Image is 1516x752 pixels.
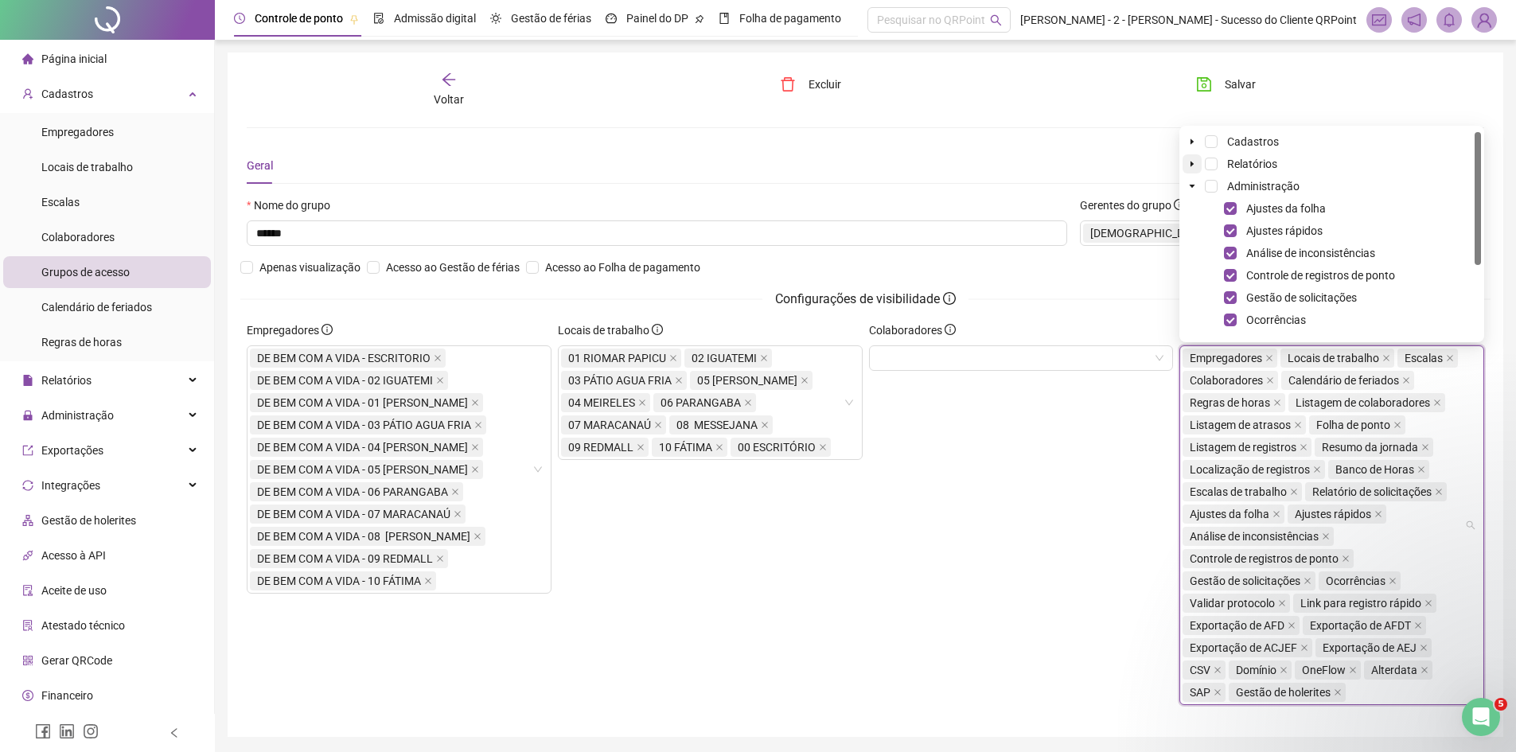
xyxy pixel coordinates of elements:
[1294,421,1302,429] span: close
[471,443,479,451] span: close
[684,349,772,368] span: 02 IGUATEMI
[1393,421,1401,429] span: close
[1190,664,1210,676] span: CSV
[322,324,333,335] span: info-circle
[1190,619,1284,632] span: Exportação de AFD
[568,372,672,389] span: 03 PÁTIO AGUA FRIA
[1374,510,1382,518] span: close
[1188,182,1196,190] span: caret-down
[1190,575,1300,587] span: Gestão de solicitações
[1300,597,1421,610] span: Link para registro rápido
[22,375,33,386] span: file
[1435,488,1443,496] span: close
[22,620,33,631] span: solution
[1273,399,1281,407] span: close
[250,438,483,457] span: NUTRICEARA COMERCIO DE PRODUTOS NATURAIS LTDA
[539,259,707,276] span: Acesso ao Folha de pagamento
[22,550,33,561] span: api
[1372,13,1386,27] span: fund
[1310,619,1411,632] span: Exportação de AFDT
[801,376,809,384] span: close
[561,393,650,412] span: 04 MEIRELES
[1184,72,1268,97] button: Salvar
[1420,644,1428,652] span: close
[59,723,75,739] span: linkedin
[762,289,968,309] span: Configurações de visibilidade
[474,532,481,540] span: close
[255,12,343,25] span: Controle de ponto
[434,354,442,362] span: close
[253,259,367,276] span: Apenas visualização
[731,438,831,457] span: 00 ESCRITÓRIO
[1190,508,1269,520] span: Ajustes da folha
[1288,621,1296,629] span: close
[41,619,125,632] span: Atestado técnico
[1214,666,1222,674] span: close
[169,727,180,738] span: left
[1335,463,1414,476] span: Banco de Horas
[761,421,769,429] span: close
[1442,13,1456,27] span: bell
[558,321,663,339] span: Locais de trabalho
[653,393,756,412] span: 06 PARANGABA
[257,528,470,545] span: DE BEM COM A VIDA - 08 [PERSON_NAME]
[561,415,666,434] span: 07 MARACANAÚ
[349,14,359,24] span: pushpin
[1313,466,1321,473] span: close
[250,349,446,368] span: NUTRICEARA COMÉRCIO DE PRODUTOS NATURAIS LTDA
[1414,621,1422,629] span: close
[637,443,645,451] span: close
[692,349,757,367] span: 02 IGUATEMI
[250,505,466,524] span: NUTRICEARA COMERCIO DE PRODUTOS NATURAIS LTDA
[490,13,501,24] span: sun
[22,585,33,596] span: audit
[41,126,114,138] span: Empregadores
[257,372,433,389] span: DE BEM COM A VIDA - 02 IGUATEMI
[41,689,93,702] span: Financeiro
[1190,530,1319,543] span: Análise de inconsistências
[568,394,635,411] span: 04 MEIRELES
[257,416,471,434] span: DE BEM COM A VIDA - 03 PÁTIO AGUA FRIA
[1190,396,1270,409] span: Regras de horas
[1090,224,1292,242] span: [DEMOGRAPHIC_DATA][PERSON_NAME]
[1225,76,1256,93] span: Salvar
[1190,463,1310,476] span: Localização de registros
[22,445,33,456] span: export
[454,510,462,518] span: close
[1300,644,1308,652] span: close
[41,88,93,100] span: Cadastros
[1300,443,1308,451] span: close
[690,371,813,390] span: 05 RIOMAR KENNEDY
[22,690,33,701] span: dollar
[22,515,33,526] span: apartment
[1405,352,1443,364] span: Escalas
[780,76,796,92] span: delete
[1417,466,1425,473] span: close
[1083,224,1307,243] span: CRISTIANE SANTOS PEREIRA
[1288,374,1399,387] span: Calendário de feriados
[1272,510,1280,518] span: close
[1312,485,1432,498] span: Relatório de solicitações
[1188,160,1196,168] span: caret-down
[561,371,687,390] span: 03 PÁTIO AGUA FRIA
[41,584,107,597] span: Aceite de uso
[659,438,712,456] span: 10 FÁTIMA
[1446,354,1454,362] span: close
[41,336,122,349] span: Regras de horas
[1190,374,1263,387] span: Colaboradores
[22,480,33,491] span: sync
[451,488,459,496] span: close
[638,399,646,407] span: close
[1190,597,1275,610] span: Validar protocolo
[257,483,448,501] span: DE BEM COM A VIDA - 06 PARANGABA
[695,14,704,24] span: pushpin
[247,157,273,174] div: Geral
[561,349,681,368] span: 01 RIOMAR PAPICU
[1188,138,1196,146] span: caret-down
[669,354,677,362] span: close
[1334,688,1342,696] span: close
[1280,666,1288,674] span: close
[474,421,482,429] span: close
[257,572,421,590] span: DE BEM COM A VIDA - 10 FÁTIMA
[654,421,662,429] span: close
